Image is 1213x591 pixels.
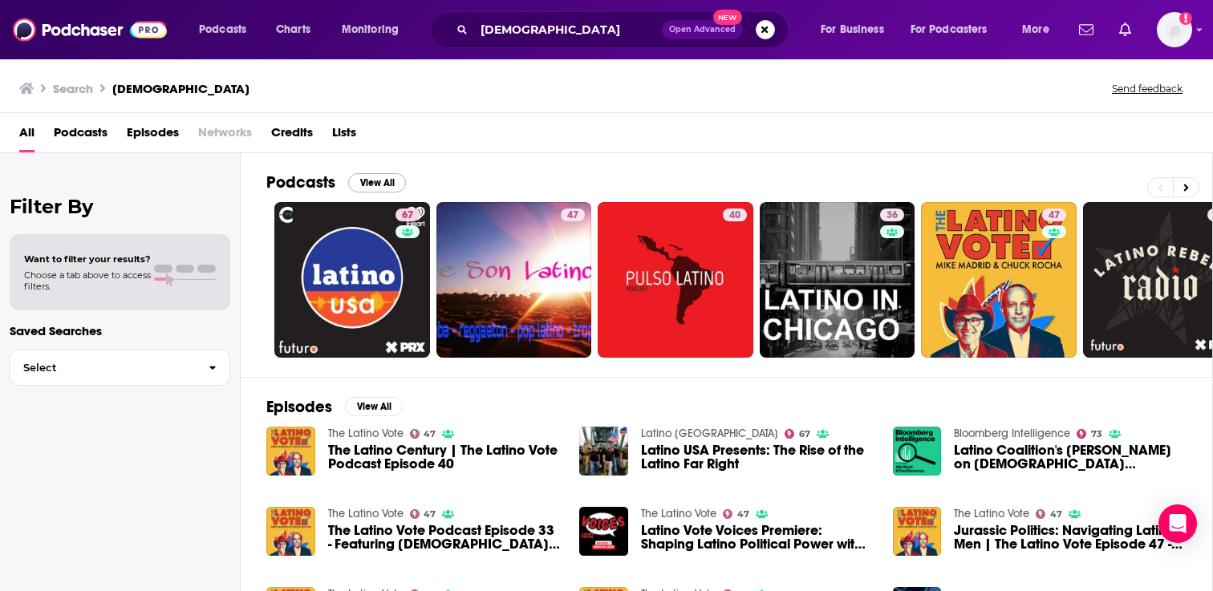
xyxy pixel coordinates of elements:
a: 47 [723,509,749,519]
a: Podcasts [54,119,108,152]
img: Podchaser - Follow, Share and Rate Podcasts [13,14,167,45]
span: Logged in as adrian.villarreal [1157,12,1192,47]
a: Episodes [127,119,179,152]
h2: Podcasts [266,172,335,192]
img: User Profile [1157,12,1192,47]
h3: [DEMOGRAPHIC_DATA] [112,81,249,96]
img: Latino USA Presents: The Rise of the Latino Far Right [579,427,628,476]
a: 36 [880,208,904,221]
div: Search podcasts, credits, & more... [445,11,804,48]
span: Select [10,362,196,373]
img: Jurassic Politics: Navigating Latino Men | The Latino Vote Episode 47 - Featuring Kristian Ramos [893,507,942,556]
span: Latino Coalition's [PERSON_NAME] on [DEMOGRAPHIC_DATA] Entrepreneurs (Audio) [954,443,1187,471]
input: Search podcasts, credits, & more... [474,17,662,43]
img: Latino Coalition's Barreto on Latino Entrepreneurs (Audio) [893,427,942,476]
span: 47 [567,208,578,224]
button: View All [345,397,403,416]
a: 67 [785,429,810,439]
span: Monitoring [342,18,399,41]
a: The Latino Vote [328,427,404,440]
button: open menu [188,17,267,43]
a: 73 [1077,429,1102,439]
span: 47 [737,511,749,518]
h2: Filter By [10,195,230,218]
a: 36 [760,202,915,358]
a: Lists [332,119,356,152]
a: Latino Coalition's Barreto on Latino Entrepreneurs (Audio) [954,443,1187,471]
span: All [19,119,34,152]
span: 67 [799,431,810,438]
a: Latino Vote Voices Premiere: Shaping Latino Political Power with Kevin de León [641,524,874,551]
span: 47 [1049,208,1060,224]
span: For Podcasters [911,18,988,41]
button: Send feedback [1107,82,1187,95]
a: Credits [271,119,313,152]
button: open menu [331,17,420,43]
a: 40 [723,208,747,221]
h2: Episodes [266,397,332,417]
span: More [1022,18,1049,41]
a: Charts [266,17,320,43]
a: The Latino Century | The Latino Vote Podcast Episode 40 [328,443,561,471]
span: Open Advanced [669,26,736,34]
a: 47 [561,208,585,221]
img: The Latino Century | The Latino Vote Podcast Episode 40 [266,427,315,476]
a: 47 [1042,208,1066,221]
span: 40 [729,208,740,224]
a: The Latino Vote [328,507,404,520]
a: Latino USA [641,427,778,440]
a: The Latino Vote [954,507,1029,520]
span: For Business [821,18,884,41]
button: Open AdvancedNew [662,20,743,39]
span: 36 [886,208,898,224]
span: Want to filter your results? [24,253,151,265]
span: Choose a tab above to access filters. [24,269,151,292]
a: Jurassic Politics: Navigating Latino Men | The Latino Vote Episode 47 - Featuring Kristian Ramos [954,524,1187,551]
span: Latino Vote Voices Premiere: Shaping Latino Political Power with [PERSON_NAME] [641,524,874,551]
a: Bloomberg Intelligence [954,427,1070,440]
img: The Latino Vote Podcast Episode 33 - Featuring Latino Rebels Founder Julio Varela [266,507,315,556]
span: Jurassic Politics: Navigating Latino Men | The Latino Vote Episode 47 - Featuring [PERSON_NAME] [954,524,1187,551]
span: Charts [276,18,310,41]
a: The Latino Vote [641,507,716,520]
img: Latino Vote Voices Premiere: Shaping Latino Political Power with Kevin de León [579,507,628,556]
span: 67 [402,208,413,224]
a: 47 [921,202,1077,358]
button: View All [348,173,406,192]
button: open menu [809,17,904,43]
span: Networks [198,119,252,152]
a: Show notifications dropdown [1073,16,1100,43]
div: Open Intercom Messenger [1158,504,1197,543]
a: PodcastsView All [266,172,406,192]
button: Show profile menu [1157,12,1192,47]
svg: Add a profile image [1179,12,1192,25]
a: 47 [1036,509,1062,519]
button: Select [10,350,230,386]
span: 73 [1091,431,1102,438]
a: 47 [410,509,436,519]
span: 47 [424,511,436,518]
a: Show notifications dropdown [1113,16,1138,43]
span: 47 [1050,511,1062,518]
button: open menu [900,17,1011,43]
a: 47 [410,429,436,439]
span: The Latino Vote Podcast Episode 33 - Featuring [DEMOGRAPHIC_DATA] Rebels Founder [PERSON_NAME] [328,524,561,551]
a: EpisodesView All [266,397,403,417]
span: Podcasts [199,18,246,41]
a: 40 [598,202,753,358]
a: Latino USA Presents: The Rise of the Latino Far Right [641,443,874,471]
button: open menu [1011,17,1069,43]
a: 47 [436,202,592,358]
a: 67 [396,208,420,221]
span: 47 [424,431,436,438]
